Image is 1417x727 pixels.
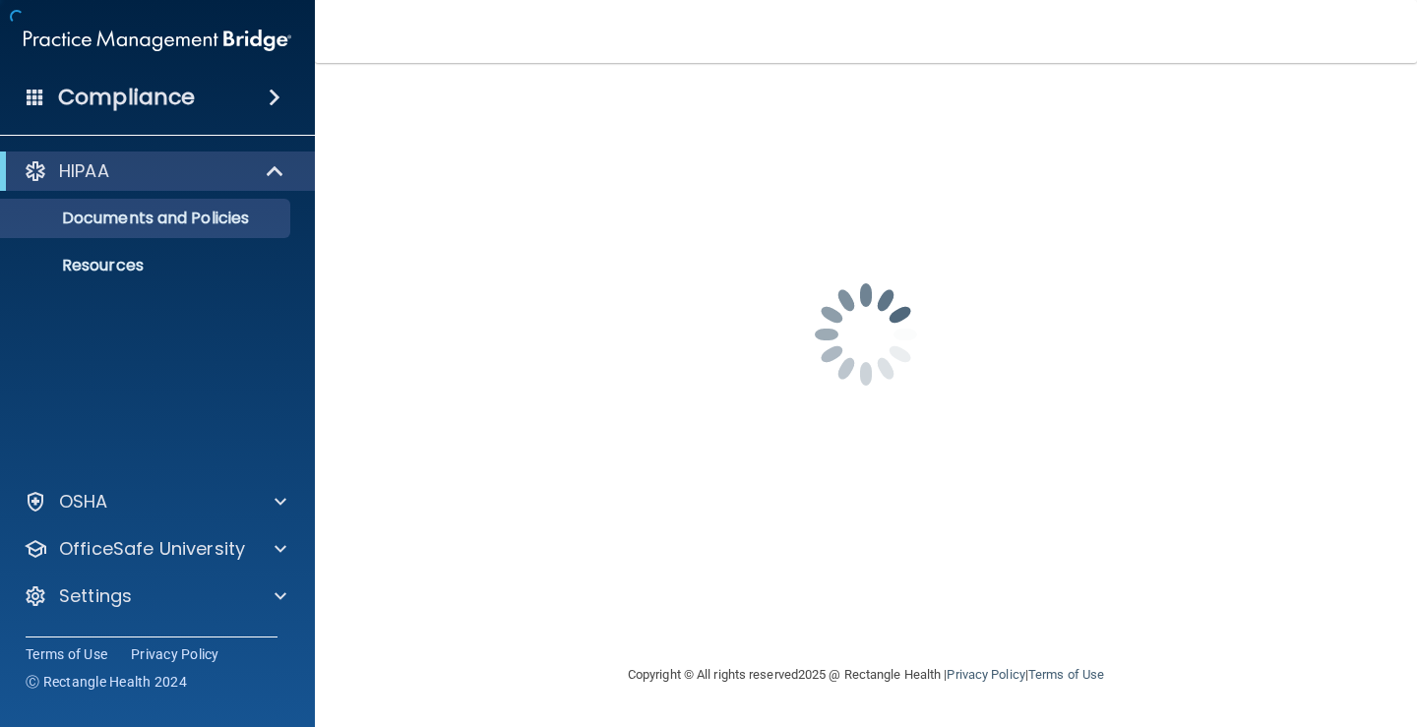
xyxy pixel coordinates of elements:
a: OSHA [24,490,286,514]
img: PMB logo [24,21,291,60]
p: Documents and Policies [13,209,281,228]
a: Privacy Policy [131,644,219,664]
img: spinner.e123f6fc.gif [768,236,964,433]
a: Privacy Policy [947,667,1024,682]
a: Settings [24,584,286,608]
div: Copyright © All rights reserved 2025 @ Rectangle Health | | [507,643,1225,706]
p: Settings [59,584,132,608]
span: Ⓒ Rectangle Health 2024 [26,672,187,692]
a: Terms of Use [26,644,107,664]
p: OSHA [59,490,108,514]
iframe: Drift Widget Chat Controller [1075,588,1393,667]
p: Resources [13,256,281,275]
h4: Compliance [58,84,195,111]
a: Terms of Use [1028,667,1104,682]
a: HIPAA [24,159,285,183]
p: OfficeSafe University [59,537,245,561]
p: HIPAA [59,159,109,183]
a: OfficeSafe University [24,537,286,561]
